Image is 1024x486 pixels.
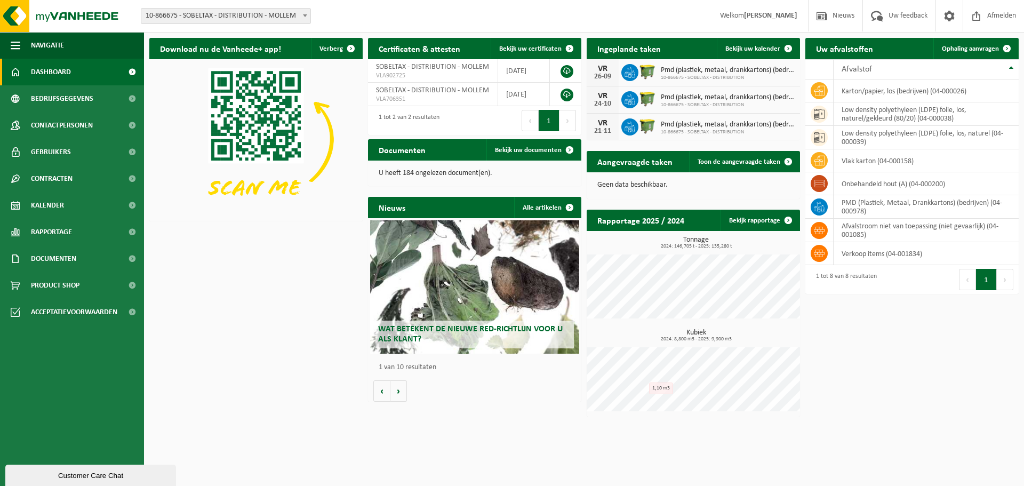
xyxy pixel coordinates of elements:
[31,112,93,139] span: Contactpersonen
[689,151,799,172] a: Toon de aangevraagde taken
[390,380,407,402] button: Volgende
[592,119,613,128] div: VR
[373,380,390,402] button: Vorige
[368,38,471,59] h2: Certificaten & attesten
[376,63,489,71] span: SOBELTAX - DISTRIBUTION - MOLLEM
[592,236,800,249] h3: Tonnage
[498,83,550,106] td: [DATE]
[379,364,576,371] p: 1 van 10 resultaten
[649,383,673,394] div: 1,10 m3
[311,38,362,59] button: Verberg
[725,45,780,52] span: Bekijk uw kalender
[368,139,436,160] h2: Documenten
[717,38,799,59] a: Bekijk uw kalender
[31,219,72,245] span: Rapportage
[514,197,580,218] a: Alle artikelen
[378,325,563,344] span: Wat betekent de nieuwe RED-richtlijn voor u als klant?
[592,337,800,342] span: 2024: 8,800 m3 - 2025: 9,900 m3
[811,268,877,291] div: 1 tot 8 van 8 resultaten
[834,79,1019,102] td: karton/papier, los (bedrijven) (04-000026)
[539,110,559,131] button: 1
[31,139,71,165] span: Gebruikers
[592,128,613,135] div: 21-11
[141,9,310,23] span: 10-866675 - SOBELTAX - DISTRIBUTION - MOLLEM
[31,192,64,219] span: Kalender
[141,8,311,24] span: 10-866675 - SOBELTAX - DISTRIBUTION - MOLLEM
[592,65,613,73] div: VR
[31,299,117,325] span: Acceptatievoorwaarden
[661,121,795,129] span: Pmd (plastiek, metaal, drankkartons) (bedrijven)
[587,151,683,172] h2: Aangevraagde taken
[499,45,562,52] span: Bekijk uw certificaten
[721,210,799,231] a: Bekijk rapportage
[638,117,657,135] img: WB-1100-HPE-GN-50
[997,269,1013,290] button: Next
[31,59,71,85] span: Dashboard
[31,32,64,59] span: Navigatie
[491,38,580,59] a: Bekijk uw certificaten
[149,38,292,59] h2: Download nu de Vanheede+ app!
[597,181,789,189] p: Geen data beschikbaar.
[149,59,363,219] img: Download de VHEPlus App
[834,126,1019,149] td: low density polyethyleen (LDPE) folie, los, naturel (04-000039)
[495,147,562,154] span: Bekijk uw documenten
[379,170,571,177] p: U heeft 184 ongelezen document(en).
[942,45,999,52] span: Ophaling aanvragen
[638,62,657,81] img: WB-1100-HPE-GN-50
[486,139,580,161] a: Bekijk uw documenten
[661,93,795,102] span: Pmd (plastiek, metaal, drankkartons) (bedrijven)
[376,95,490,103] span: VLA706351
[31,85,93,112] span: Bedrijfsgegevens
[959,269,976,290] button: Previous
[805,38,884,59] h2: Uw afvalstoffen
[661,66,795,75] span: Pmd (plastiek, metaal, drankkartons) (bedrijven)
[834,172,1019,195] td: onbehandeld hout (A) (04-000200)
[834,102,1019,126] td: low density polyethyleen (LDPE) folie, los, naturel/gekleurd (80/20) (04-000038)
[592,244,800,249] span: 2024: 146,705 t - 2025: 135,280 t
[842,65,872,74] span: Afvalstof
[376,71,490,80] span: VLA902725
[522,110,539,131] button: Previous
[368,197,416,218] h2: Nieuws
[5,463,178,486] iframe: chat widget
[319,45,343,52] span: Verberg
[661,129,795,136] span: 10-866675 - SOBELTAX - DISTRIBUTION
[834,219,1019,242] td: afvalstroom niet van toepassing (niet gevaarlijk) (04-001085)
[661,75,795,81] span: 10-866675 - SOBELTAX - DISTRIBUTION
[834,149,1019,172] td: vlak karton (04-000158)
[592,92,613,100] div: VR
[31,165,73,192] span: Contracten
[376,86,489,94] span: SOBELTAX - DISTRIBUTION - MOLLEM
[587,210,695,230] h2: Rapportage 2025 / 2024
[587,38,671,59] h2: Ingeplande taken
[31,272,79,299] span: Product Shop
[559,110,576,131] button: Next
[370,220,579,354] a: Wat betekent de nieuwe RED-richtlijn voor u als klant?
[834,242,1019,265] td: verkoop items (04-001834)
[498,59,550,83] td: [DATE]
[834,195,1019,219] td: PMD (Plastiek, Metaal, Drankkartons) (bedrijven) (04-000978)
[933,38,1018,59] a: Ophaling aanvragen
[976,269,997,290] button: 1
[31,245,76,272] span: Documenten
[744,12,797,20] strong: [PERSON_NAME]
[373,109,439,132] div: 1 tot 2 van 2 resultaten
[638,90,657,108] img: WB-1100-HPE-GN-50
[661,102,795,108] span: 10-866675 - SOBELTAX - DISTRIBUTION
[592,73,613,81] div: 26-09
[592,329,800,342] h3: Kubiek
[698,158,780,165] span: Toon de aangevraagde taken
[592,100,613,108] div: 24-10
